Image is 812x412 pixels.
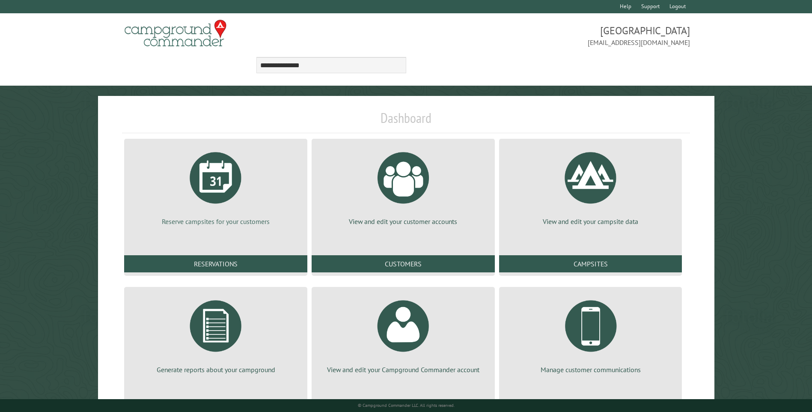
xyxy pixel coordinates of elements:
[134,365,297,374] p: Generate reports about your campground
[322,217,485,226] p: View and edit your customer accounts
[499,255,682,272] a: Campsites
[509,217,672,226] p: View and edit your campsite data
[134,294,297,374] a: Generate reports about your campground
[124,255,307,272] a: Reservations
[509,365,672,374] p: Manage customer communications
[134,217,297,226] p: Reserve campsites for your customers
[322,146,485,226] a: View and edit your customer accounts
[406,24,690,48] span: [GEOGRAPHIC_DATA] [EMAIL_ADDRESS][DOMAIN_NAME]
[358,403,455,408] small: © Campground Commander LLC. All rights reserved.
[122,110,690,133] h1: Dashboard
[312,255,495,272] a: Customers
[122,17,229,50] img: Campground Commander
[322,365,485,374] p: View and edit your Campground Commander account
[509,146,672,226] a: View and edit your campsite data
[134,146,297,226] a: Reserve campsites for your customers
[509,294,672,374] a: Manage customer communications
[322,294,485,374] a: View and edit your Campground Commander account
